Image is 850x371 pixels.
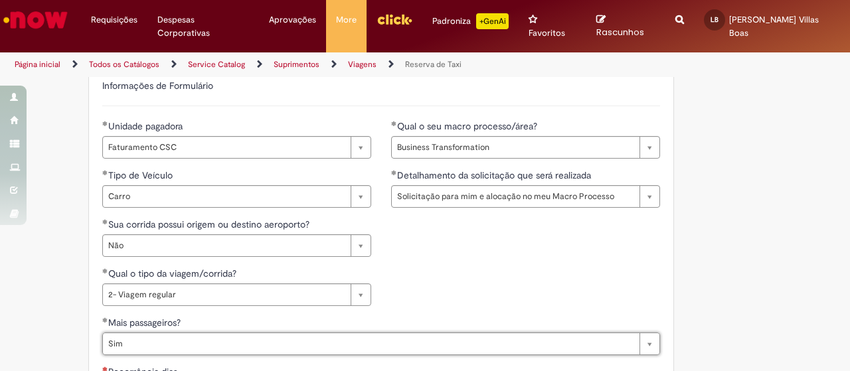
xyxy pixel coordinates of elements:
[108,317,183,329] span: Mais passageiros?
[274,59,319,70] a: Suprimentos
[102,170,108,175] span: Obrigatório Preenchido
[102,268,108,273] span: Obrigatório Preenchido
[529,27,565,40] span: Favoritos
[91,13,137,27] span: Requisições
[336,13,357,27] span: More
[188,59,245,70] a: Service Catalog
[596,26,644,38] span: Rascunhos
[108,284,344,305] span: 2- Viagem regular
[157,13,249,40] span: Despesas Corporativas
[348,59,377,70] a: Viagens
[397,137,633,158] span: Business Transformation
[10,52,556,77] ul: Trilhas de página
[391,121,397,126] span: Obrigatório Preenchido
[432,13,509,29] div: Padroniza
[108,235,344,256] span: Não
[108,169,175,181] span: Tipo de Veículo
[1,7,70,33] img: ServiceNow
[108,218,312,230] span: Sua corrida possui origem ou destino aeroporto?
[108,120,185,132] span: Unidade pagadora
[397,120,540,132] span: Qual o seu macro processo/área?
[108,333,633,354] span: Sim
[102,219,108,224] span: Obrigatório Preenchido
[476,13,509,29] p: +GenAi
[102,80,213,92] label: Informações de Formulário
[108,267,239,279] span: Qual o tipo da viagem/corrida?
[269,13,316,27] span: Aprovações
[377,9,412,29] img: click_logo_yellow_360x200.png
[102,317,108,323] span: Obrigatório Preenchido
[89,59,159,70] a: Todos os Catálogos
[405,59,462,70] a: Reserva de Taxi
[108,186,344,207] span: Carro
[102,121,108,126] span: Obrigatório Preenchido
[397,186,633,207] span: Solicitação para mim e alocação no meu Macro Processo
[729,14,819,38] span: [PERSON_NAME] Villas Boas
[391,170,397,175] span: Obrigatório Preenchido
[596,14,655,38] a: Rascunhos
[397,169,594,181] span: Detalhamento da solicitação que será realizada
[711,15,719,24] span: LB
[15,59,60,70] a: Página inicial
[108,137,344,158] span: Faturamento CSC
